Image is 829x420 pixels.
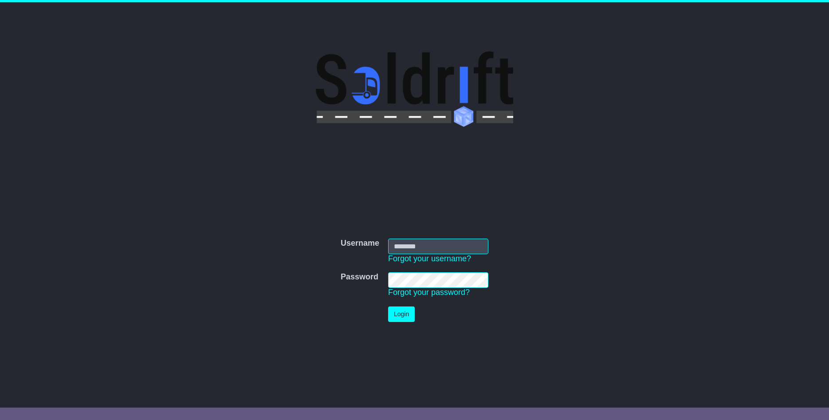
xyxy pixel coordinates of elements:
label: Password [341,272,378,282]
img: Soldrift Pty Ltd [316,51,513,127]
button: Login [388,306,415,322]
label: Username [341,239,379,248]
a: Forgot your username? [388,254,471,263]
a: Forgot your password? [388,288,470,297]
